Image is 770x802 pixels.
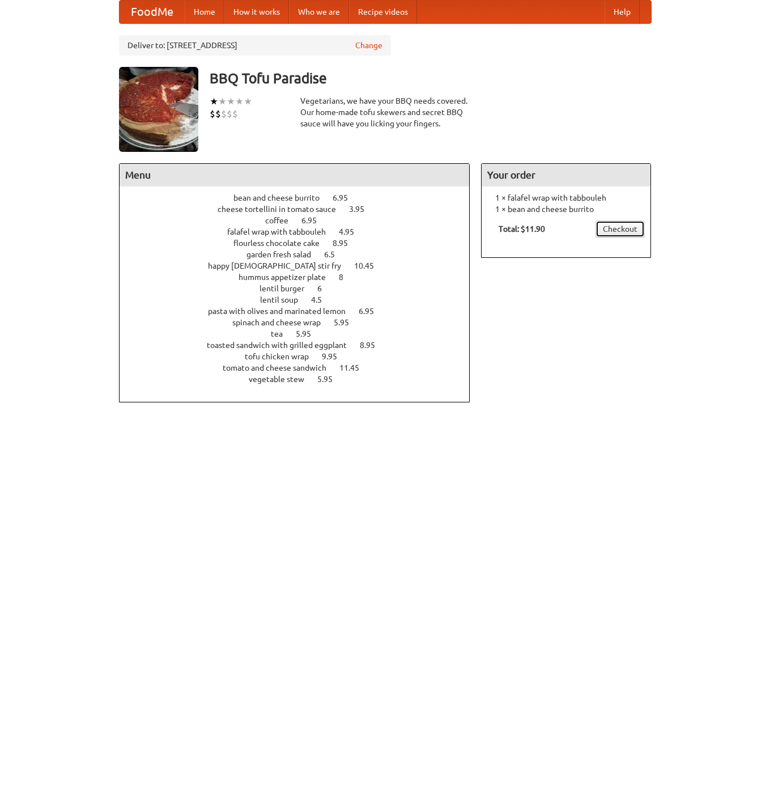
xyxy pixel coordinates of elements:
[300,95,470,129] div: Vegetarians, we have your BBQ needs covered. Our home-made tofu skewers and secret BBQ sauce will...
[119,67,198,152] img: angular.jpg
[119,35,391,56] div: Deliver to: [STREET_ADDRESS]
[359,307,385,316] span: 6.95
[210,108,215,120] li: $
[244,95,252,108] li: ★
[223,363,338,372] span: tomato and cheese sandwich
[232,318,370,327] a: spinach and cheese wrap 5.95
[595,220,645,237] a: Checkout
[249,375,316,384] span: vegetable stew
[259,284,343,293] a: lentil burger 6
[334,318,360,327] span: 5.95
[233,239,369,248] a: flourless chocolate cake 8.95
[210,67,652,90] h3: BBQ Tofu Paradise
[499,224,545,234] b: Total: $11.90
[235,95,244,108] li: ★
[322,352,348,361] span: 9.95
[232,318,332,327] span: spinach and cheese wrap
[259,284,316,293] span: lentil burger
[207,341,396,350] a: toasted sandwich with grilled eggplant 8.95
[249,375,354,384] a: vegetable stew 5.95
[296,329,322,338] span: 5.95
[605,1,640,23] a: Help
[339,363,371,372] span: 11.45
[265,216,300,225] span: coffee
[233,239,331,248] span: flourless chocolate cake
[227,227,375,236] a: falafel wrap with tabbouleh 4.95
[260,295,343,304] a: lentil soup 4.5
[208,261,352,270] span: happy [DEMOGRAPHIC_DATA] stir fry
[232,108,238,120] li: $
[208,307,357,316] span: pasta with olives and marinated lemon
[324,250,346,259] span: 6.5
[233,193,369,202] a: bean and cheese burrito 6.95
[185,1,224,23] a: Home
[482,164,650,186] h4: Your order
[349,205,376,214] span: 3.95
[207,341,358,350] span: toasted sandwich with grilled eggplant
[245,352,358,361] a: tofu chicken wrap 9.95
[233,193,331,202] span: bean and cheese burrito
[210,95,218,108] li: ★
[208,261,395,270] a: happy [DEMOGRAPHIC_DATA] stir fry 10.45
[301,216,328,225] span: 6.95
[260,295,309,304] span: lentil soup
[227,108,232,120] li: $
[218,205,385,214] a: cheese tortellini in tomato sauce 3.95
[246,250,356,259] a: garden fresh salad 6.5
[339,273,355,282] span: 8
[349,1,417,23] a: Recipe videos
[224,1,289,23] a: How it works
[487,203,645,215] li: 1 × bean and cheese burrito
[227,227,337,236] span: falafel wrap with tabbouleh
[218,95,227,108] li: ★
[317,284,333,293] span: 6
[246,250,322,259] span: garden fresh salad
[271,329,332,338] a: tea 5.95
[339,227,365,236] span: 4.95
[239,273,337,282] span: hummus appetizer plate
[487,192,645,203] li: 1 × falafel wrap with tabbouleh
[120,1,185,23] a: FoodMe
[265,216,338,225] a: coffee 6.95
[360,341,386,350] span: 8.95
[227,95,235,108] li: ★
[120,164,470,186] h4: Menu
[354,261,385,270] span: 10.45
[333,239,359,248] span: 8.95
[289,1,349,23] a: Who we are
[208,307,395,316] a: pasta with olives and marinated lemon 6.95
[215,108,221,120] li: $
[333,193,359,202] span: 6.95
[221,108,227,120] li: $
[355,40,382,51] a: Change
[223,363,380,372] a: tomato and cheese sandwich 11.45
[245,352,320,361] span: tofu chicken wrap
[271,329,294,338] span: tea
[311,295,333,304] span: 4.5
[239,273,364,282] a: hummus appetizer plate 8
[317,375,344,384] span: 5.95
[218,205,347,214] span: cheese tortellini in tomato sauce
